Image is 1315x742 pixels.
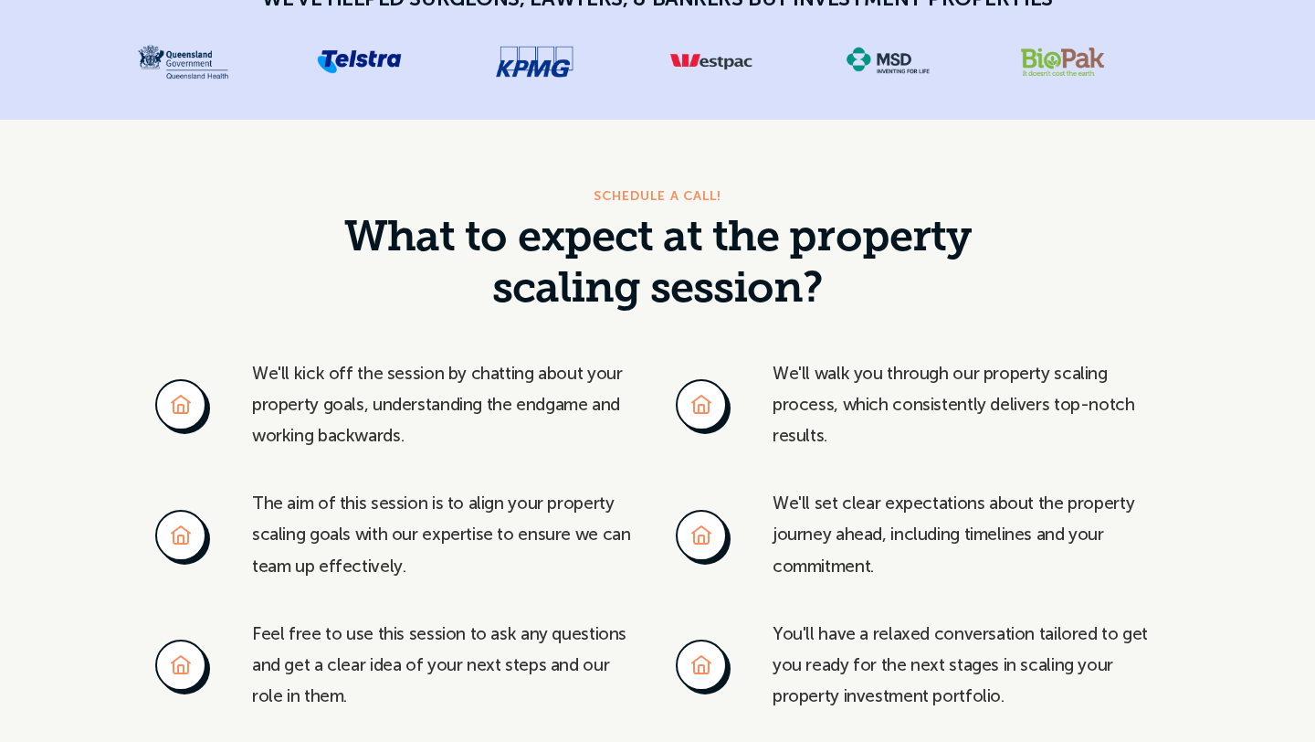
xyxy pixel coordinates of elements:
p: You'll have a relaxed conversation tailored to get you ready for the next stages in scaling your ... [773,619,1160,713]
p: We'll walk you through our property scaling process, which consistently delivers top-notch results. [773,358,1160,452]
p: We'll kick off the session by chatting about your property goals, understanding the endgame and w... [252,358,639,452]
p: We'll set clear expectations about the property journey ahead, including timelines and your commi... [773,488,1160,582]
p: The aim of this session is to align your property scaling goals with our expertise to ensure we c... [252,488,639,582]
h1: What to expect at the property scaling session? [320,215,996,318]
div: SCHEDULE A CALL! [594,185,722,207]
p: Feel free to use this session to ask any questions and get a clear idea of your next steps and ou... [252,619,639,713]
